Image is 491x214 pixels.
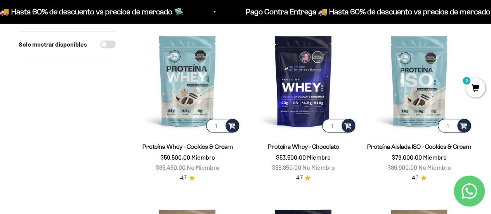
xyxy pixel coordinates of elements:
[412,174,427,182] a: 4.74.7 de 5.0 estrellas
[180,174,195,182] a: 4.74.7 de 5.0 estrellas
[307,153,331,161] span: Miembro
[142,143,233,150] a: Proteína Whey - Cookies & Cream
[392,153,422,161] span: $79.000,00
[466,84,485,93] a: 0
[296,174,311,182] a: 4.74.7 de 5.0 estrellas
[191,153,215,161] span: Miembro
[462,76,471,85] mark: 0
[160,153,190,161] span: $59.500,00
[268,143,339,150] a: Proteína Whey - Chocolate
[302,164,335,171] span: No Miembro
[187,164,219,171] span: No Miembro
[19,39,87,49] label: Solo mostrar disponibles
[367,143,471,150] a: Proteína Aislada ISO - Cookies & Cream
[272,164,301,171] span: $58.850,00
[276,153,306,161] span: $53.500,00
[423,153,447,161] span: Miembro
[156,164,186,171] span: $65.450,00
[387,164,417,171] span: $86.900,00
[418,164,451,171] span: No Miembro
[180,174,187,182] span: 4.7
[296,174,302,182] span: 4.7
[412,174,418,182] span: 4.7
